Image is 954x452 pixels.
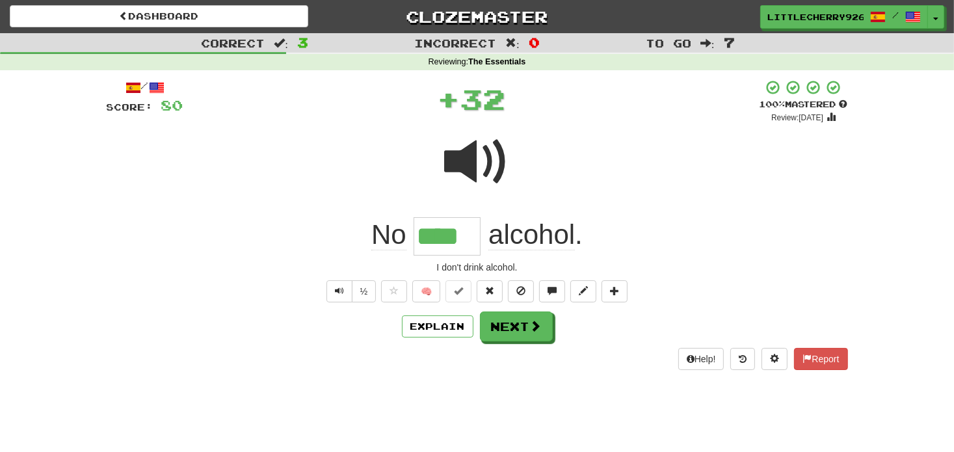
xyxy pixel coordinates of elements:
[201,36,265,49] span: Correct
[488,219,575,250] span: alcohol
[760,99,786,109] span: 100 %
[324,280,377,302] div: Text-to-speech controls
[602,280,628,302] button: Add to collection (alt+a)
[477,280,503,302] button: Reset to 0% Mastered (alt+r)
[107,101,153,113] span: Score:
[700,38,715,49] span: :
[297,34,308,50] span: 3
[760,5,928,29] a: LittleCherry9267 /
[539,280,565,302] button: Discuss sentence (alt+u)
[402,315,473,338] button: Explain
[412,280,440,302] button: 🧠
[767,11,864,23] span: LittleCherry9267
[445,280,471,302] button: Set this sentence to 100% Mastered (alt+m)
[107,261,848,274] div: I don't drink alcohol.
[10,5,308,27] a: Dashboard
[437,79,460,118] span: +
[328,5,626,28] a: Clozemaster
[468,57,525,66] strong: The Essentials
[480,312,553,341] button: Next
[481,219,582,250] span: .
[570,280,596,302] button: Edit sentence (alt+d)
[730,348,755,370] button: Round history (alt+y)
[678,348,724,370] button: Help!
[508,280,534,302] button: Ignore sentence (alt+i)
[274,38,288,49] span: :
[892,10,899,20] span: /
[460,83,505,115] span: 32
[646,36,691,49] span: To go
[371,219,406,250] span: No
[414,36,496,49] span: Incorrect
[107,79,183,96] div: /
[505,38,520,49] span: :
[794,348,847,370] button: Report
[771,113,823,122] small: Review: [DATE]
[760,99,848,111] div: Mastered
[529,34,540,50] span: 0
[381,280,407,302] button: Favorite sentence (alt+f)
[724,34,735,50] span: 7
[352,280,377,302] button: ½
[326,280,352,302] button: Play sentence audio (ctl+space)
[161,97,183,113] span: 80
